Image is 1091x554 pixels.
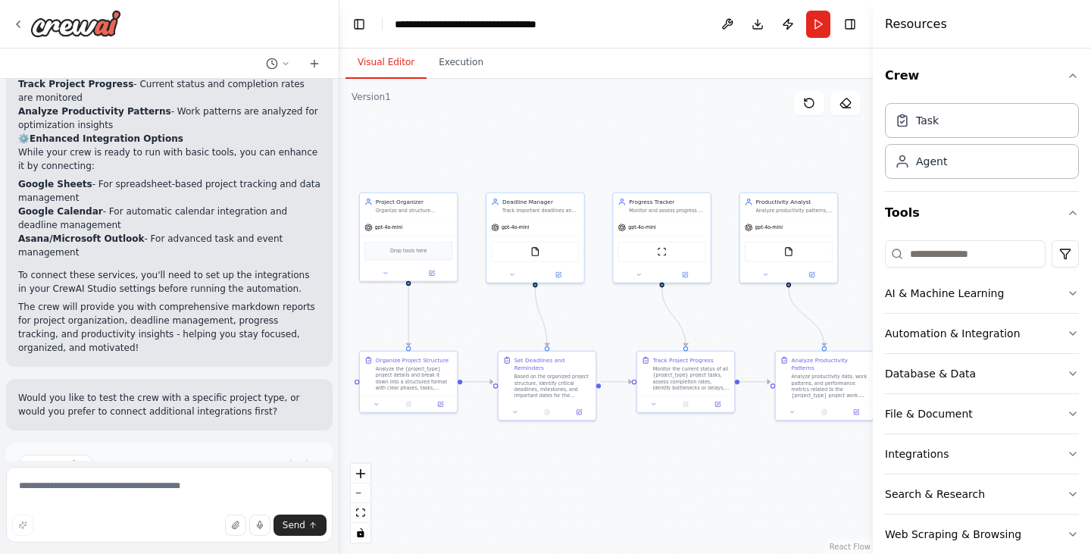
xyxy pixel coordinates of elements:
button: Open in side panel [565,408,592,418]
div: Productivity AnalystAnalyze productivity patterns, identify peak performance times, and provide i... [739,192,839,283]
div: Version 1 [352,91,391,103]
div: Track important deadlines and milestones for {project_type} projects, create reminders, and help ... [502,208,579,214]
div: Search & Research [885,487,985,502]
button: Improve this prompt [12,515,33,536]
strong: Google Calendar [18,206,103,217]
span: Send [283,519,305,531]
div: Integrations [885,446,949,462]
button: Open in side panel [842,408,870,418]
div: Organize Project StructureAnalyze the {project_type} project details and break it down into a str... [359,351,458,413]
button: Integrations [885,434,1079,474]
div: Analyze Productivity Patterns [792,356,868,372]
span: gpt-4o-mini [628,224,655,230]
button: File & Document [885,394,1079,433]
nav: breadcrumb [395,17,565,32]
div: Organize Project Structure [376,356,449,364]
button: Open in side panel [704,399,731,409]
img: ScrapeWebsiteTool [657,247,667,257]
div: Analyze productivity patterns, identify peak performance times, and provide insights and recommen... [756,208,833,214]
img: FileReadTool [784,247,794,257]
div: Set Deadlines and RemindersBased on the organized project structure, identify critical deadlines,... [498,351,597,421]
button: Tools [885,192,1079,234]
div: Monitor the current status of all {project_type} project tasks, assess completion rates, identify... [653,366,730,391]
g: Edge from 9bd4df30-af6a-4db1-a5c0-837bc2ea1125 to b5de8ebc-ed95-4d1f-a0ca-572631d1af03 [658,287,689,346]
button: Open in side panel [409,268,454,278]
div: Progress Tracker [629,198,705,205]
h2: ⚙️ [18,132,320,146]
button: Send [274,515,327,536]
button: AI & Machine Learning [885,274,1079,313]
div: Productivity Analyst [756,198,833,205]
p: While your crew is ready to run with basic tools, you can enhance it by connecting: [18,146,320,173]
span: Suggestion [36,459,86,471]
strong: Analyze Productivity Patterns [18,106,171,117]
button: Dismiss [280,457,320,472]
g: Edge from 91f65642-1500-4efd-a489-e9a15567a591 to 6e6a0f94-3183-4071-b88c-852e46006098 [462,378,493,386]
div: Task [916,113,939,128]
p: The crew will provide you with comprehensive markdown reports for project organization, deadline ... [18,300,320,355]
li: - For spreadsheet-based project tracking and data management [18,177,320,205]
div: Organize and structure personal projects by breaking them down into manageable tasks, setting pri... [376,208,452,214]
div: Agent [916,154,947,169]
span: gpt-4o-mini [502,224,529,230]
button: Open in side panel [663,270,708,280]
button: Execution [427,47,495,79]
g: Edge from 7d5f4f2c-7151-45da-9ac9-2259d6d5ce91 to 8794fbd8-070f-4246-b6ba-a520daf3732a [785,287,828,346]
li: - Work patterns are analyzed for optimization insights [18,105,320,132]
button: Database & Data [885,354,1079,393]
button: Upload files [225,515,246,536]
div: Deadline Manager [502,198,579,205]
div: Analyze Productivity PatternsAnalyze productivity data, work patterns, and performance metrics re... [775,351,874,421]
h4: Resources [885,15,947,33]
g: Edge from b5de8ebc-ed95-4d1f-a0ca-572631d1af03 to 8794fbd8-070f-4246-b6ba-a520daf3732a [739,378,771,386]
button: Click to speak your automation idea [249,515,270,536]
button: zoom in [351,464,370,484]
button: Hide right sidebar [839,14,861,35]
div: Analyze the {project_type} project details and break it down into a structured format with clear ... [376,366,452,391]
div: Project OrganizerOrganize and structure personal projects by breaking them down into manageable t... [359,192,458,282]
button: Open in side panel [427,399,454,409]
div: React Flow controls [351,464,370,543]
strong: Enhanced Integration Options [30,133,183,144]
button: Hide left sidebar [349,14,370,35]
button: Search & Research [885,474,1079,514]
div: Deadline ManagerTrack important deadlines and milestones for {project_type} projects, create remi... [486,192,585,283]
div: Automation & Integration [885,326,1021,341]
div: AI & Machine Learning [885,286,1004,301]
button: No output available [808,408,841,418]
div: Set Deadlines and Reminders [514,356,591,372]
strong: Google Sheets [18,179,92,189]
div: Analyze productivity data, work patterns, and performance metrics related to the {project_type} p... [792,374,868,399]
div: Track Project Progress [653,356,714,364]
button: fit view [351,503,370,523]
div: Project Organizer [376,198,452,205]
div: Based on the organized project structure, identify critical deadlines, milestones, and important ... [514,374,591,399]
div: Monitor and assess progress on {project_type} goals and projects, identify bottlenecks, and provi... [629,208,705,214]
g: Edge from 1d0cbb58-b77a-4e47-a4ef-f559dfbed15d to 6e6a0f94-3183-4071-b88c-852e46006098 [531,287,551,346]
g: Edge from d664e2be-4652-4378-ae10-0fd7340f263d to 91f65642-1500-4efd-a489-e9a15567a591 [405,286,412,346]
g: Edge from 6e6a0f94-3183-4071-b88c-852e46006098 to b5de8ebc-ed95-4d1f-a0ca-572631d1af03 [601,378,632,386]
p: Would you like to test the crew with a specific project type, or would you prefer to connect addi... [18,391,320,418]
div: Web Scraping & Browsing [885,527,1021,542]
button: Switch to previous chat [260,55,296,73]
span: gpt-4o-mini [375,224,402,230]
li: - Current status and completion rates are monitored [18,77,320,105]
img: FileReadTool [530,247,540,257]
img: Logo [30,10,121,37]
div: Database & Data [885,366,976,381]
button: Web Scraping & Browsing [885,515,1079,554]
strong: Track Project Progress [18,79,133,89]
button: Open in side panel [789,270,834,280]
button: Visual Editor [345,47,427,79]
a: React Flow attribution [830,543,871,551]
li: - For automatic calendar integration and deadline management [18,205,320,232]
button: No output available [669,399,702,409]
button: toggle interactivity [351,523,370,543]
strong: Asana/Microsoft Outlook [18,233,144,244]
div: Progress TrackerMonitor and assess progress on {project_type} goals and projects, identify bottle... [612,192,711,283]
span: gpt-4o-mini [755,224,782,230]
li: - For advanced task and event management [18,232,320,259]
div: Crew [885,97,1079,191]
button: No output available [392,399,425,409]
button: Crew [885,55,1079,97]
